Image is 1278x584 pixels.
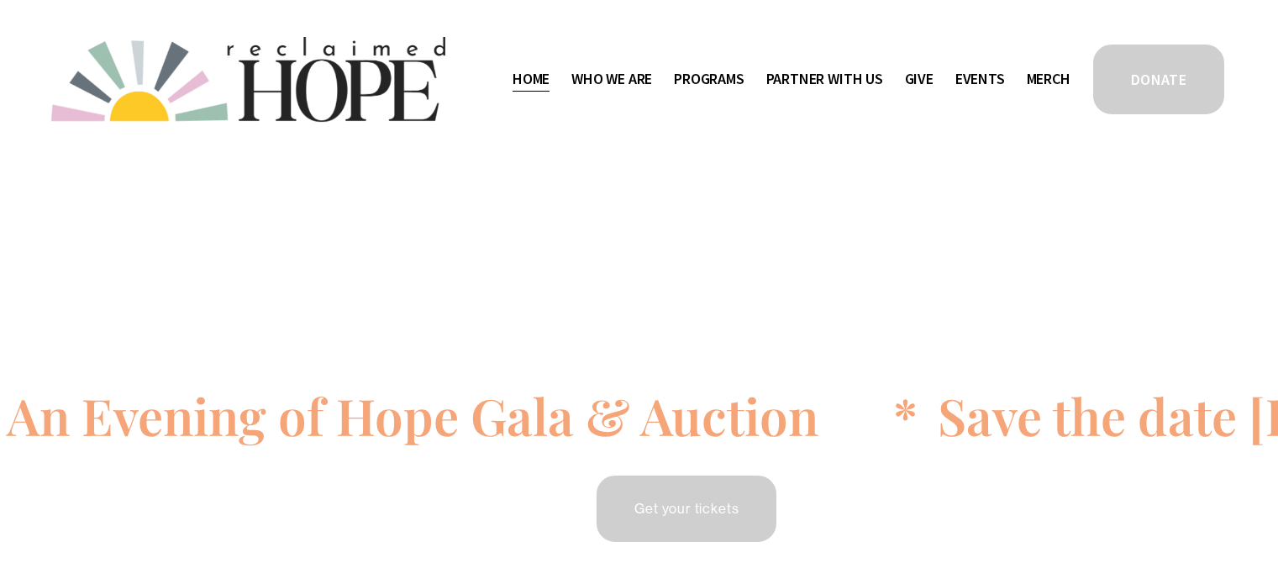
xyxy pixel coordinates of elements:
[571,67,652,92] span: Who We Are
[955,66,1005,92] a: Events
[594,473,779,545] a: Get your tickets
[766,67,883,92] span: Partner With Us
[905,66,934,92] a: Give
[51,37,445,122] img: Reclaimed Hope Initiative
[674,67,744,92] span: Programs
[513,66,550,92] a: Home
[766,66,883,92] a: folder dropdown
[674,66,744,92] a: folder dropdown
[571,66,652,92] a: folder dropdown
[1091,42,1227,117] a: DONATE
[1027,66,1070,92] a: Merch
